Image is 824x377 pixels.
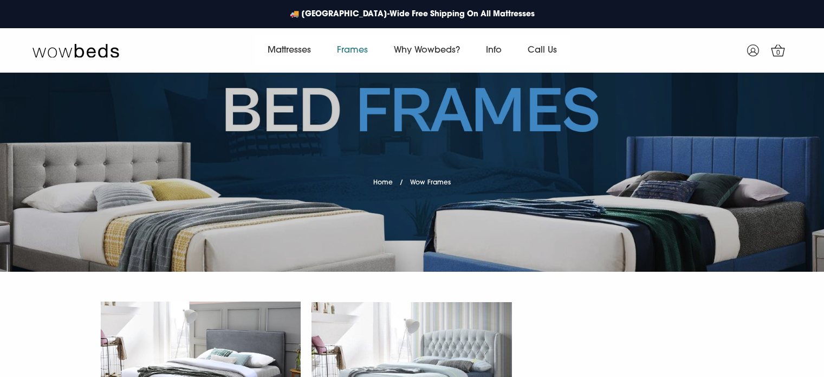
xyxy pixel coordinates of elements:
[410,180,451,186] span: Wow Frames
[324,35,381,66] a: Frames
[381,35,473,66] a: Why Wowbeds?
[255,35,324,66] a: Mattresses
[284,3,540,25] a: 🚚 [GEOGRAPHIC_DATA]-Wide Free Shipping On All Mattresses
[773,48,784,59] span: 0
[473,35,515,66] a: Info
[400,180,403,186] span: /
[373,165,451,193] nav: breadcrumbs
[515,35,570,66] a: Call Us
[33,43,119,58] img: Wow Beds Logo
[373,180,393,186] a: Home
[764,37,791,64] a: 0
